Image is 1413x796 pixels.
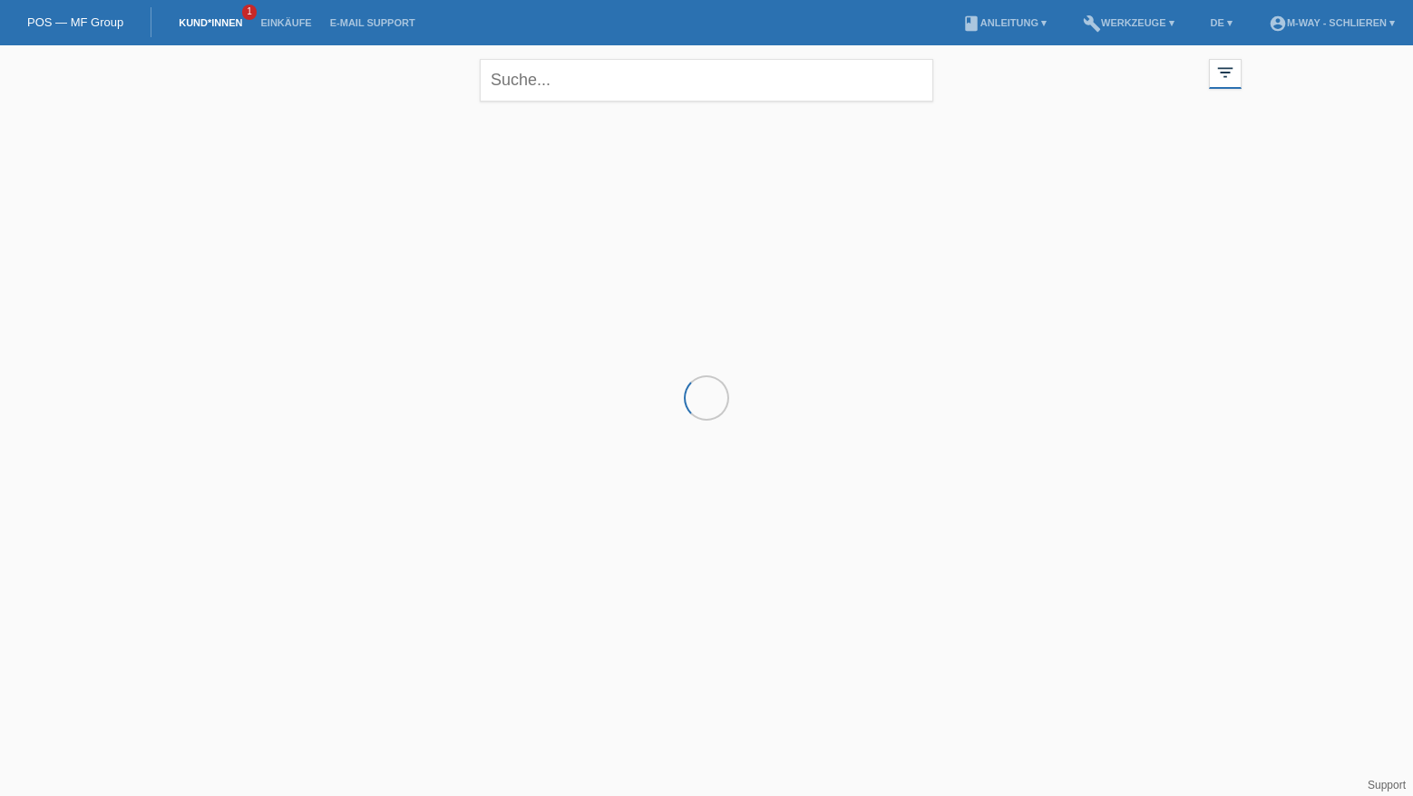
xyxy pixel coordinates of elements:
[1260,17,1404,28] a: account_circlem-way - Schlieren ▾
[1215,63,1235,83] i: filter_list
[242,5,257,20] span: 1
[251,17,320,28] a: Einkäufe
[1074,17,1184,28] a: buildWerkzeuge ▾
[953,17,1056,28] a: bookAnleitung ▾
[962,15,980,33] i: book
[170,17,251,28] a: Kund*innen
[1368,779,1406,791] a: Support
[1202,17,1242,28] a: DE ▾
[1269,15,1287,33] i: account_circle
[321,17,424,28] a: E-Mail Support
[480,59,933,102] input: Suche...
[27,15,123,29] a: POS — MF Group
[1083,15,1101,33] i: build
